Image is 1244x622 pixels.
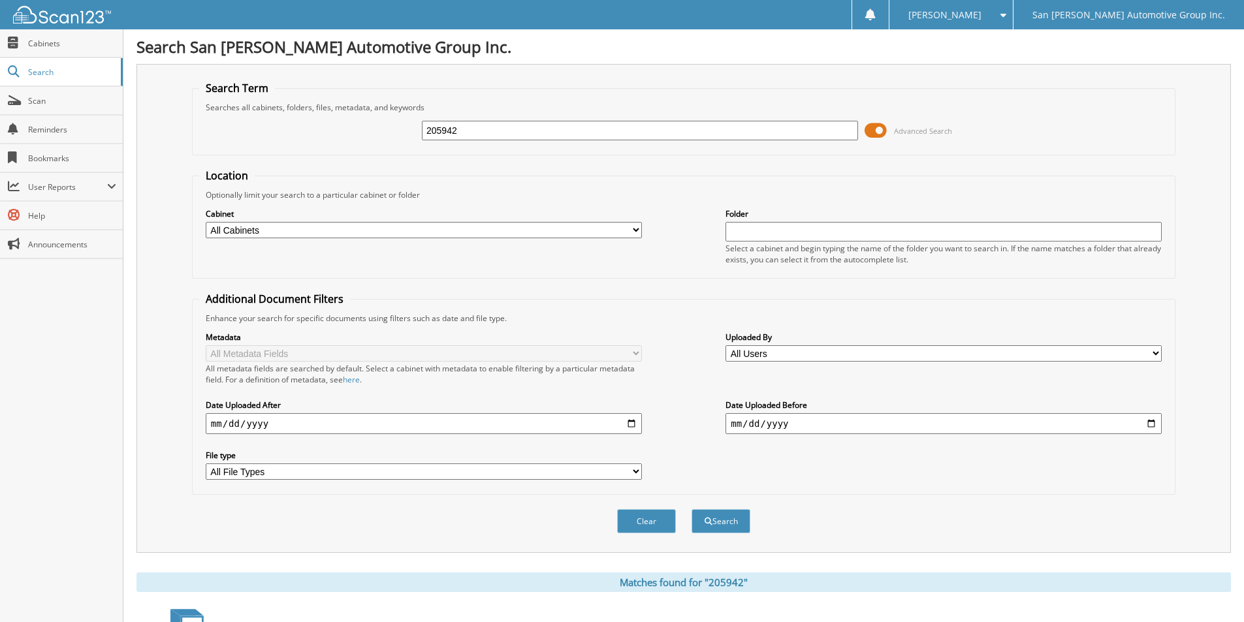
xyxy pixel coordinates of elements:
span: Search [28,67,114,78]
div: Searches all cabinets, folders, files, metadata, and keywords [199,102,1168,113]
span: Cabinets [28,38,116,49]
label: File type [206,450,642,461]
span: Announcements [28,239,116,250]
legend: Location [199,168,255,183]
span: Scan [28,95,116,106]
button: Clear [617,509,676,533]
span: Reminders [28,124,116,135]
div: Select a cabinet and begin typing the name of the folder you want to search in. If the name match... [726,243,1162,265]
span: [PERSON_NAME] [908,11,981,19]
input: end [726,413,1162,434]
div: All metadata fields are searched by default. Select a cabinet with metadata to enable filtering b... [206,363,642,385]
span: User Reports [28,181,107,193]
label: Folder [726,208,1162,219]
span: Help [28,210,116,221]
label: Metadata [206,332,642,343]
legend: Additional Document Filters [199,292,350,306]
div: Optionally limit your search to a particular cabinet or folder [199,189,1168,200]
div: Enhance your search for specific documents using filters such as date and file type. [199,313,1168,324]
a: here [343,374,360,385]
label: Cabinet [206,208,642,219]
span: Bookmarks [28,153,116,164]
button: Search [692,509,750,533]
h1: Search San [PERSON_NAME] Automotive Group Inc. [136,36,1231,57]
label: Uploaded By [726,332,1162,343]
img: scan123-logo-white.svg [13,6,111,23]
div: Matches found for "205942" [136,572,1231,592]
input: start [206,413,642,434]
span: San [PERSON_NAME] Automotive Group Inc. [1032,11,1225,19]
label: Date Uploaded After [206,399,642,411]
label: Date Uploaded Before [726,399,1162,411]
span: Advanced Search [894,126,952,136]
legend: Search Term [199,81,275,95]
